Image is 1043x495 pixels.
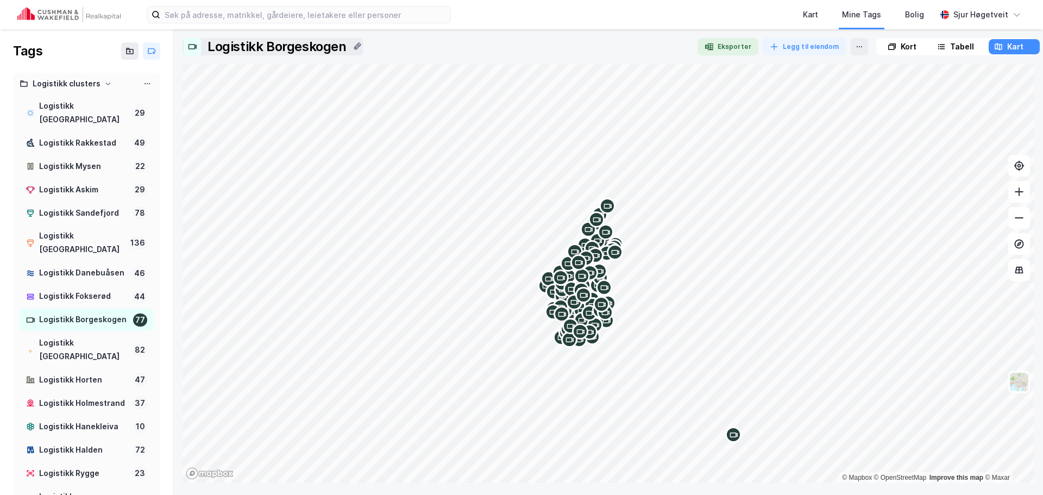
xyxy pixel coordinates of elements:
[20,262,154,284] a: Logistikk Danebuåsen46
[597,304,613,321] div: Map marker
[584,297,600,314] div: Map marker
[39,183,128,197] div: Logistikk Askim
[582,265,598,281] div: Map marker
[39,290,128,303] div: Logistikk Fokserød
[20,309,154,331] a: Logistikk Borgeskogen77
[128,236,147,249] div: 136
[552,270,569,286] div: Map marker
[132,136,147,149] div: 49
[589,233,606,249] div: Map marker
[592,302,608,318] div: Map marker
[953,8,1008,21] div: Sjur Høgetveit
[39,313,129,327] div: Logistikk Borgeskogen
[20,462,154,485] a: Logistikk Rygge23
[572,323,588,340] div: Map marker
[160,7,450,23] input: Søk på adresse, matrikkel, gårdeiere, leietakere eller personer
[574,268,590,284] div: Map marker
[586,216,602,232] div: Map marker
[584,240,600,256] div: Map marker
[606,239,623,255] div: Map marker
[39,136,128,150] div: Logistikk Rakkestad
[20,179,154,201] a: Logistikk Askim29
[20,155,154,178] a: Logistikk Mysen22
[17,7,121,22] img: cushman-wakefield-realkapital-logo.202ea83816669bd177139c58696a8fa1.svg
[592,206,608,223] div: Map marker
[588,211,605,228] div: Map marker
[134,420,147,433] div: 10
[580,221,596,237] div: Map marker
[698,38,758,55] button: Eksporter
[20,132,154,154] a: Logistikk Rakkestad49
[132,290,147,303] div: 44
[133,373,147,386] div: 47
[570,254,587,271] div: Map marker
[13,42,42,60] div: Tags
[545,300,562,317] div: Map marker
[985,474,1010,481] a: Maxar
[208,38,347,55] div: Logistikk Borgeskogen
[133,160,147,173] div: 22
[929,474,983,481] a: Improve this map
[20,416,154,438] a: Logistikk Hanekleiva10
[578,250,594,266] div: Map marker
[545,284,562,300] div: Map marker
[39,206,128,220] div: Logistikk Sandefjord
[545,304,561,320] div: Map marker
[607,244,623,260] div: Map marker
[558,324,575,341] div: Map marker
[571,331,587,348] div: Map marker
[842,474,872,481] a: Mapbox
[593,296,610,312] div: Map marker
[803,8,818,21] div: Kart
[541,271,557,287] div: Map marker
[567,243,583,260] div: Map marker
[20,369,154,391] a: Logistikk Horten47
[560,255,576,272] div: Map marker
[607,236,624,253] div: Map marker
[599,198,615,214] div: Map marker
[538,278,554,294] div: Map marker
[133,343,147,356] div: 82
[20,225,154,261] a: Logistikk [GEOGRAPHIC_DATA]136
[725,427,742,443] div: Map marker
[574,312,590,328] div: Map marker
[33,77,100,91] div: Logistikk clusters
[20,439,154,461] a: Logistikk Halden72
[591,263,607,279] div: Map marker
[563,281,580,297] div: Map marker
[133,206,147,220] div: 78
[989,443,1043,495] iframe: Chat Widget
[596,279,612,296] div: Map marker
[39,160,129,173] div: Logistikk Mysen
[20,285,154,308] a: Logistikk Fokserød44
[566,294,582,310] div: Map marker
[20,392,154,415] a: Logistikk Holmestrand37
[20,202,154,224] a: Logistikk Sandefjord78
[39,420,129,434] div: Logistikk Hanekleiva
[584,291,600,308] div: Map marker
[604,242,620,258] div: Map marker
[20,332,154,368] a: Logistikk [GEOGRAPHIC_DATA]82
[39,373,128,387] div: Logistikk Horten
[133,397,147,410] div: 37
[39,443,129,457] div: Logistikk Halden
[561,331,577,348] div: Map marker
[581,305,598,321] div: Map marker
[581,324,598,340] div: Map marker
[20,95,154,131] a: Logistikk [GEOGRAPHIC_DATA]29
[587,247,604,264] div: Map marker
[562,318,579,334] div: Map marker
[1007,40,1023,53] div: Kart
[132,267,147,280] div: 46
[39,99,128,127] div: Logistikk [GEOGRAPHIC_DATA]
[901,40,916,53] div: Kort
[874,474,927,481] a: OpenStreetMap
[133,467,147,480] div: 23
[950,40,974,53] div: Tabell
[554,306,570,322] div: Map marker
[39,397,128,410] div: Logistikk Holmestrand
[598,224,614,240] div: Map marker
[133,314,147,327] div: 77
[552,299,569,315] div: Map marker
[133,443,147,456] div: 72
